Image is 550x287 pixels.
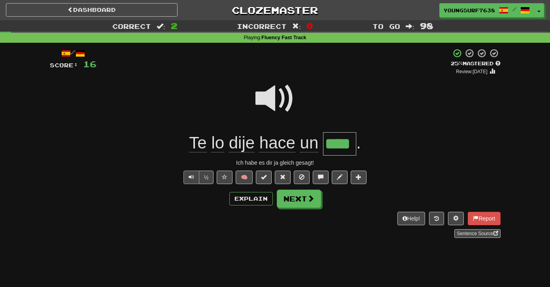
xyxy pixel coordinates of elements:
[259,133,295,152] span: hace
[351,171,367,184] button: Add to collection (alt+a)
[439,3,534,17] a: YoungSurf7638 /
[256,171,272,184] button: Set this sentence to 100% Mastered (alt+m)
[451,60,501,67] div: Mastered
[429,212,444,225] button: Round history (alt+y)
[189,3,361,17] a: Clozemaster
[83,59,96,69] span: 16
[468,212,500,225] button: Report
[157,23,165,30] span: :
[420,21,433,30] span: 98
[171,21,178,30] span: 2
[456,69,488,74] small: Review: [DATE]
[444,7,495,14] span: YoungSurf7638
[313,171,329,184] button: Discuss sentence (alt+u)
[406,23,414,30] span: :
[189,133,206,152] span: Te
[182,171,214,184] div: Text-to-speech controls
[229,133,255,152] span: dije
[300,133,319,152] span: un
[451,60,463,67] span: 25 %
[275,171,291,184] button: Reset to 0% Mastered (alt+r)
[236,171,253,184] button: 🧠
[211,133,224,152] span: lo
[397,212,425,225] button: Help!
[183,171,199,184] button: Play sentence audio (ctl+space)
[217,171,232,184] button: Favorite sentence (alt+f)
[6,3,178,17] a: Dashboard
[277,190,321,208] button: Next
[292,23,301,30] span: :
[112,22,151,30] span: Correct
[199,171,214,184] button: ½
[454,229,500,238] a: Sentence Source
[50,48,96,58] div: /
[306,21,313,30] span: 0
[512,6,516,12] span: /
[50,159,501,167] div: Ich habe es dir ja gleich gesagt!
[372,22,400,30] span: To go
[50,62,78,68] span: Score:
[356,133,361,152] span: .
[294,171,310,184] button: Ignore sentence (alt+i)
[261,35,306,40] strong: Fluency Fast Track
[229,192,273,205] button: Explain
[332,171,348,184] button: Edit sentence (alt+d)
[237,22,287,30] span: Incorrect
